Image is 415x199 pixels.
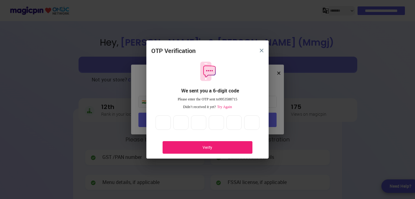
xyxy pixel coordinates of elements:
div: OTP Verification [151,47,196,55]
div: Please enter the OTP sent to 9953588715 [151,97,264,102]
span: Try Again [216,105,232,109]
div: Didn’t received it yet? [151,104,264,110]
img: 8zTxi7IzMsfkYqyYgBgfvSHvmzQA9juT1O3mhMgBDT8p5s20zMZ2JbefE1IEBlkXHwa7wAFxGwdILBLhkAAAAASUVORK5CYII= [260,49,263,52]
div: Verify [172,145,243,150]
img: otpMessageIcon.11fa9bf9.svg [197,61,218,82]
button: close [256,45,267,56]
div: We sent you a 6-digit code [156,87,264,94]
